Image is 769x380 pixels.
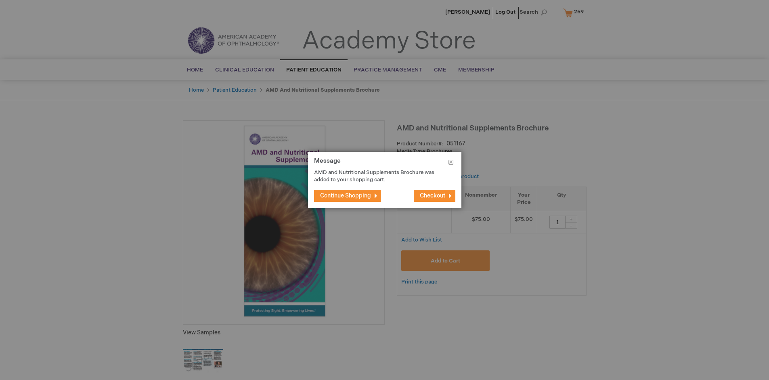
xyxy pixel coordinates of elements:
[420,192,445,199] span: Checkout
[314,169,443,184] p: AMD and Nutritional Supplements Brochure was added to your shopping cart.
[314,190,381,202] button: Continue Shopping
[320,192,371,199] span: Continue Shopping
[414,190,455,202] button: Checkout
[314,158,455,169] h1: Message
